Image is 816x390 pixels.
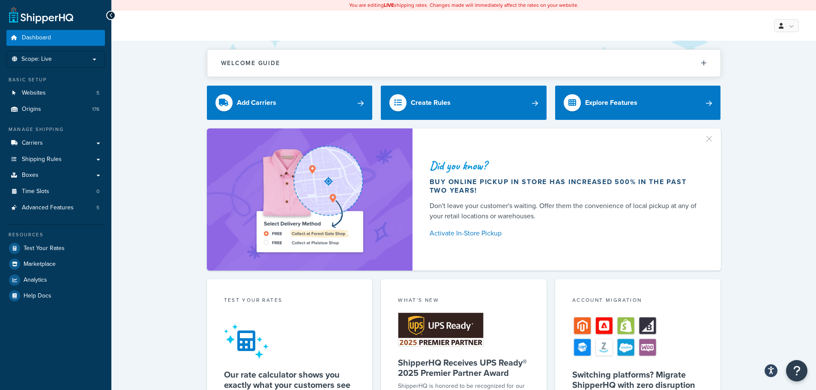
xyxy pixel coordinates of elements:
div: Resources [6,231,105,238]
span: Scope: Live [21,56,52,63]
span: Origins [22,106,41,113]
span: Analytics [24,277,47,284]
span: Help Docs [24,292,51,300]
img: ad-shirt-map-b0359fc47e01cab431d101c4b569394f6a03f54285957d908178d52f29eb9668.png [232,141,387,258]
a: Advanced Features5 [6,200,105,216]
a: Origins176 [6,101,105,117]
a: Analytics [6,272,105,288]
div: What's New [398,296,529,306]
a: Shipping Rules [6,152,105,167]
button: Open Resource Center [786,360,807,381]
li: Advanced Features [6,200,105,216]
span: 0 [96,188,99,195]
a: Marketplace [6,256,105,272]
h5: Our rate calculator shows you exactly what your customers see [224,369,356,390]
div: Did you know? [430,160,700,172]
span: 5 [96,89,99,97]
button: Welcome Guide [207,50,720,77]
a: Explore Features [555,86,721,120]
div: Manage Shipping [6,126,105,133]
a: Add Carriers [207,86,373,120]
div: Test your rates [224,296,356,306]
span: Boxes [22,172,39,179]
div: Add Carriers [237,97,276,109]
a: Time Slots0 [6,184,105,199]
div: Buy online pickup in store has increased 500% in the past two years! [430,178,700,195]
a: Create Rules [381,86,547,120]
span: 5 [96,204,99,211]
li: Origins [6,101,105,117]
span: Test Your Rates [24,245,65,252]
a: Test Your Rates [6,241,105,256]
a: Carriers [6,135,105,151]
a: Help Docs [6,288,105,304]
a: Dashboard [6,30,105,46]
span: Carriers [22,140,43,147]
span: Dashboard [22,34,51,42]
div: Create Rules [411,97,451,109]
div: Explore Features [585,97,637,109]
li: Websites [6,85,105,101]
span: Advanced Features [22,204,74,211]
a: Boxes [6,167,105,183]
span: Marketplace [24,261,56,268]
span: Websites [22,89,46,97]
span: 176 [92,106,99,113]
b: LIVE [384,1,394,9]
h5: ShipperHQ Receives UPS Ready® 2025 Premier Partner Award [398,357,529,378]
h2: Welcome Guide [221,60,280,66]
li: Time Slots [6,184,105,199]
h5: Switching platforms? Migrate ShipperHQ with zero disruption [572,369,704,390]
a: Websites5 [6,85,105,101]
div: Account Migration [572,296,704,306]
span: Shipping Rules [22,156,62,163]
span: Time Slots [22,188,49,195]
a: Activate In-Store Pickup [430,227,700,239]
div: Don't leave your customer's waiting. Offer them the convenience of local pickup at any of your re... [430,201,700,221]
div: Basic Setup [6,76,105,83]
